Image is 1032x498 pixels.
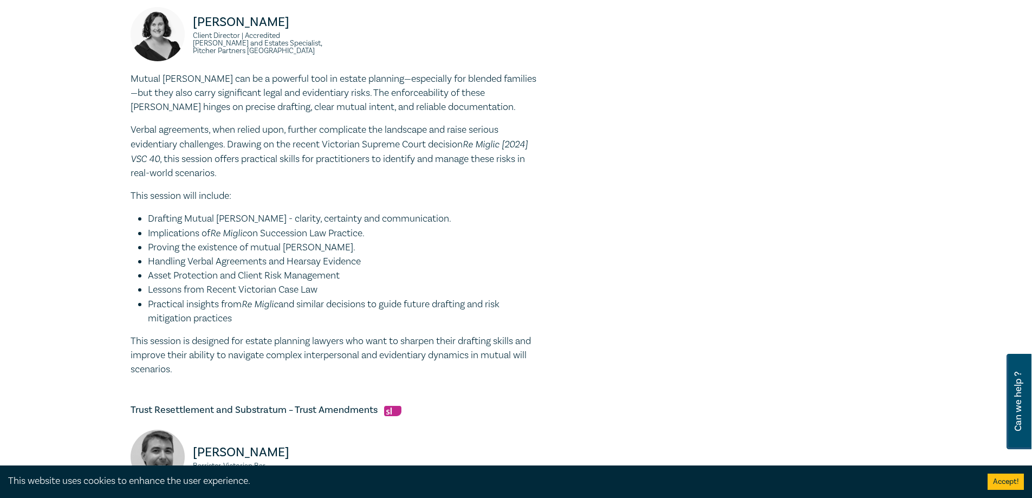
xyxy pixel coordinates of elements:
[131,123,542,180] p: Verbal agreements, when relied upon, further complicate the landscape and raise serious evidentia...
[131,138,528,164] em: Re Miglic [2024] VSC 40
[148,283,542,297] li: Lessons from Recent Victorian Case Law
[131,430,185,484] img: Philip Bender
[988,474,1024,490] button: Accept cookies
[148,255,542,269] li: Handling Verbal Agreements and Hearsay Evidence
[148,297,542,326] li: Practical insights from and similar decisions to guide future drafting and risk mitigation practices
[148,226,542,241] li: Implications of on Succession Law Practice.
[131,189,542,203] p: This session will include:
[131,72,542,114] p: Mutual [PERSON_NAME] can be a powerful tool in estate planning—especially for blended families—bu...
[8,474,971,488] div: This website uses cookies to enhance the user experience.
[1013,360,1023,443] span: Can we help ?
[384,406,401,416] img: Substantive Law
[131,7,185,61] img: Anna Hacker
[148,212,542,226] li: Drafting Mutual [PERSON_NAME] - clarity, certainty and communication.
[210,227,247,238] em: Re Miglic
[193,14,330,31] p: [PERSON_NAME]
[148,241,542,255] li: Proving the existence of mutual [PERSON_NAME].
[193,32,330,55] small: Client Director | Accredited [PERSON_NAME] and Estates Specialist, Pitcher Partners [GEOGRAPHIC_D...
[193,462,330,470] small: Barrister, Victorian Bar
[131,334,542,377] p: This session is designed for estate planning lawyers who want to sharpen their drafting skills an...
[242,298,278,309] em: Re Miglic
[131,404,542,417] h5: Trust Resettlement and Substratum – Trust Amendments
[148,269,542,283] li: Asset Protection and Client Risk Management
[193,444,330,461] p: [PERSON_NAME]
